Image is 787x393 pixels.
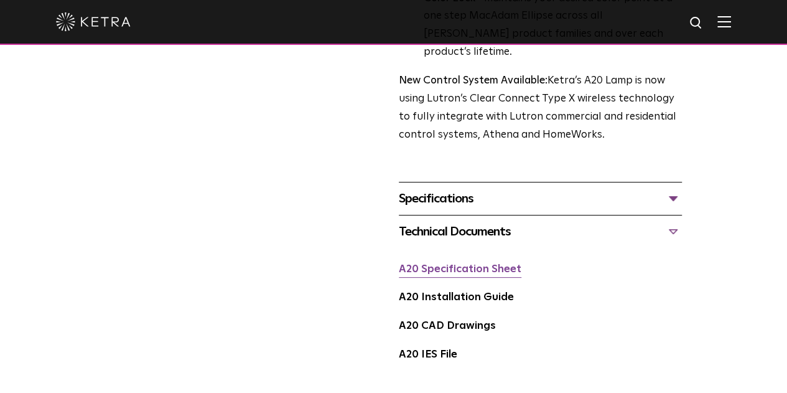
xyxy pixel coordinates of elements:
div: Technical Documents [399,222,682,242]
img: ketra-logo-2019-white [56,12,131,31]
a: A20 Installation Guide [399,292,514,303]
a: A20 Specification Sheet [399,264,521,275]
a: A20 IES File [399,349,457,360]
p: Ketra’s A20 Lamp is now using Lutron’s Clear Connect Type X wireless technology to fully integrat... [399,72,682,144]
img: search icon [689,16,704,31]
img: Hamburger%20Nav.svg [717,16,731,27]
a: A20 CAD Drawings [399,321,496,331]
div: Specifications [399,189,682,209]
strong: New Control System Available: [399,75,547,86]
